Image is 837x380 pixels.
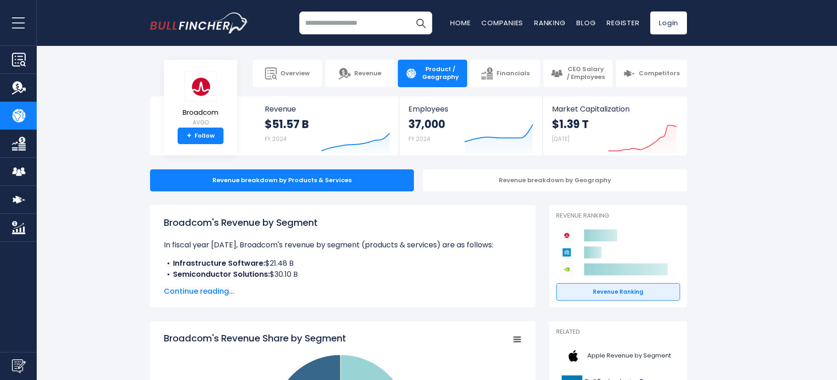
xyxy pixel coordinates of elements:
[562,346,585,366] img: AAPL logo
[543,96,686,156] a: Market Capitalization $1.39 T [DATE]
[150,12,249,34] a: Go to homepage
[182,71,219,128] a: Broadcom AVGO
[164,216,522,229] h1: Broadcom's Revenue by Segment
[423,169,687,191] div: Revenue breakdown by Geography
[543,60,613,87] a: CEO Salary / Employees
[497,70,530,78] span: Financials
[164,240,522,251] p: In fiscal year [DATE], Broadcom's revenue by segment (products & services) are as follows:
[576,18,596,28] a: Blog
[481,18,523,28] a: Companies
[409,11,432,34] button: Search
[616,60,687,87] a: Competitors
[552,135,569,143] small: [DATE]
[556,328,680,336] p: Related
[150,169,414,191] div: Revenue breakdown by Products & Services
[556,212,680,220] p: Revenue Ranking
[183,118,218,127] small: AVGO
[178,128,223,144] a: +Follow
[408,135,430,143] small: FY 2024
[150,12,249,34] img: bullfincher logo
[398,60,467,87] a: Product / Geography
[187,132,191,140] strong: +
[256,96,399,156] a: Revenue $51.57 B FY 2024
[561,246,573,258] img: Applied Materials competitors logo
[650,11,687,34] a: Login
[164,269,522,280] li: $30.10 B
[534,18,565,28] a: Ranking
[607,18,639,28] a: Register
[354,70,381,78] span: Revenue
[173,258,265,268] b: Infrastructure Software:
[399,96,542,156] a: Employees 37,000 FY 2024
[408,117,445,131] strong: 37,000
[408,105,533,113] span: Employees
[561,263,573,275] img: NVIDIA Corporation competitors logo
[183,109,218,117] span: Broadcom
[325,60,395,87] a: Revenue
[561,229,573,241] img: Broadcom competitors logo
[552,105,677,113] span: Market Capitalization
[265,105,390,113] span: Revenue
[280,70,310,78] span: Overview
[556,283,680,301] a: Revenue Ranking
[556,343,680,369] a: Apple Revenue by Segment
[587,352,671,360] span: Apple Revenue by Segment
[470,60,540,87] a: Financials
[265,117,309,131] strong: $51.57 B
[265,135,287,143] small: FY 2024
[639,70,680,78] span: Competitors
[164,332,346,345] tspan: Broadcom's Revenue Share by Segment
[164,258,522,269] li: $21.48 B
[421,66,460,81] span: Product / Geography
[253,60,322,87] a: Overview
[164,286,522,297] span: Continue reading...
[450,18,470,28] a: Home
[173,269,270,279] b: Semiconductor Solutions:
[566,66,605,81] span: CEO Salary / Employees
[552,117,589,131] strong: $1.39 T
